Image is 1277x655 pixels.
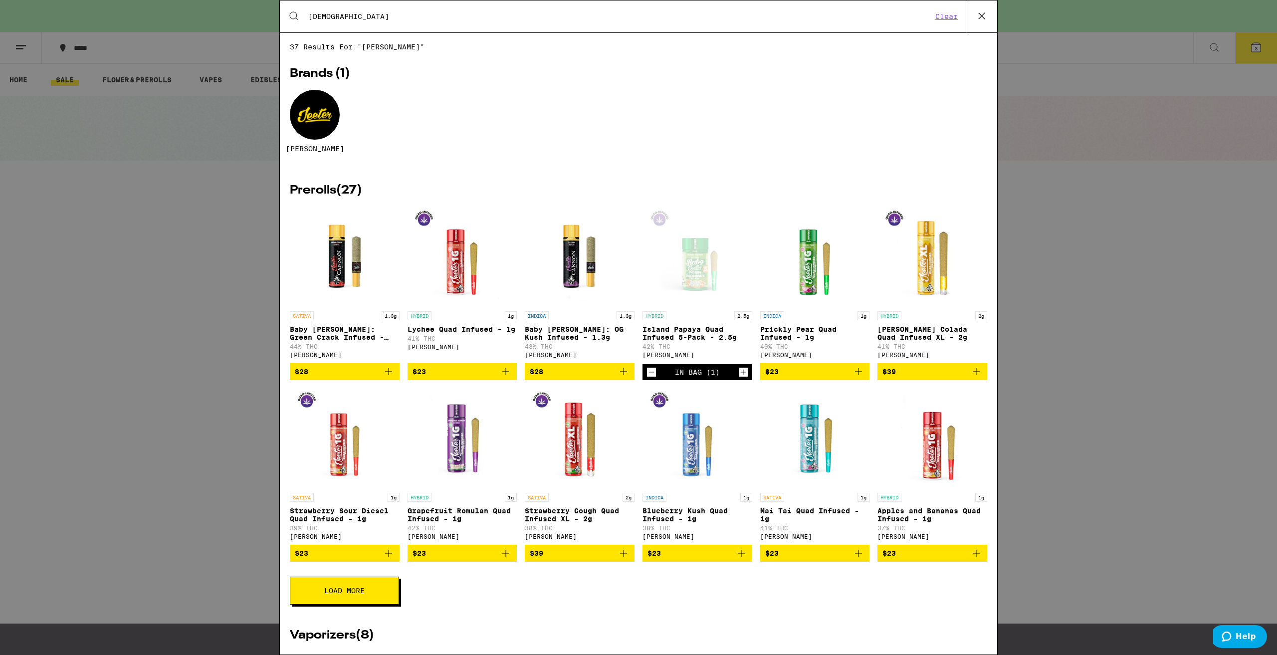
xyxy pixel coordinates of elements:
[295,207,395,306] img: Jeeter - Baby Cannon: Green Crack Infused - 1.3g
[877,493,901,502] p: HYBRID
[290,577,399,605] button: Load More
[505,311,517,320] p: 1g
[525,525,635,531] p: 38% THC
[642,311,666,320] p: HYBRID
[290,68,987,80] h2: Brands ( 1 )
[295,368,308,376] span: $28
[408,533,517,540] div: [PERSON_NAME]
[286,145,344,153] span: [PERSON_NAME]
[882,388,982,488] img: Jeeter - Apples and Bananas Quad Infused - 1g
[765,368,779,376] span: $23
[525,363,635,380] button: Add to bag
[877,388,987,545] a: Open page for Apples and Bananas Quad Infused - 1g from Jeeter
[760,352,870,358] div: [PERSON_NAME]
[408,363,517,380] button: Add to bag
[642,325,752,341] p: Island Papaya Quad Infused 5-Pack - 2.5g
[525,352,635,358] div: [PERSON_NAME]
[530,368,543,376] span: $28
[408,344,517,350] div: [PERSON_NAME]
[408,388,517,545] a: Open page for Grapefruit Romulan Quad Infused - 1g from Jeeter
[765,388,864,488] img: Jeeter - Mai Tai Quad Infused - 1g
[760,343,870,350] p: 40% THC
[412,207,512,306] img: Jeeter - Lychee Quad Infused - 1g
[738,367,748,377] button: Increment
[734,311,752,320] p: 2.5g
[525,388,635,545] a: Open page for Strawberry Cough Quad Infused XL - 2g from Jeeter
[675,368,720,376] div: In Bag (1)
[525,545,635,562] button: Add to bag
[642,207,752,364] a: Open page for Island Papaya Quad Infused 5-Pack - 2.5g from Jeeter
[877,343,987,350] p: 41% THC
[760,325,870,341] p: Prickly Pear Quad Infused - 1g
[760,388,870,545] a: Open page for Mai Tai Quad Infused - 1g from Jeeter
[290,325,400,341] p: Baby [PERSON_NAME]: Green Crack Infused - 1.3g
[882,549,896,557] span: $23
[412,388,512,488] img: Jeeter - Grapefruit Romulan Quad Infused - 1g
[530,549,543,557] span: $39
[408,507,517,523] p: Grapefruit Romulan Quad Infused - 1g
[290,343,400,350] p: 44% THC
[760,533,870,540] div: [PERSON_NAME]
[932,12,961,21] button: Clear
[408,325,517,333] p: Lychee Quad Infused - 1g
[290,388,400,545] a: Open page for Strawberry Sour Diesel Quad Infused - 1g from Jeeter
[408,207,517,363] a: Open page for Lychee Quad Infused - 1g from Jeeter
[765,549,779,557] span: $23
[642,343,752,350] p: 42% THC
[413,368,426,376] span: $23
[290,43,987,51] span: 37 results for "[PERSON_NAME]"
[642,493,666,502] p: INDICA
[525,325,635,341] p: Baby [PERSON_NAME]: OG Kush Infused - 1.3g
[413,549,426,557] span: $23
[760,207,870,363] a: Open page for Prickly Pear Quad Infused - 1g from Jeeter
[760,311,784,320] p: INDICA
[877,545,987,562] button: Add to bag
[765,207,864,306] img: Jeeter - Prickly Pear Quad Infused - 1g
[857,493,869,502] p: 1g
[290,525,400,531] p: 39% THC
[877,311,901,320] p: HYBRID
[760,545,870,562] button: Add to bag
[290,507,400,523] p: Strawberry Sour Diesel Quad Infused - 1g
[877,207,987,363] a: Open page for Piña Colada Quad Infused XL - 2g from Jeeter
[877,352,987,358] div: [PERSON_NAME]
[408,545,517,562] button: Add to bag
[290,363,400,380] button: Add to bag
[882,207,982,306] img: Jeeter - Piña Colada Quad Infused XL - 2g
[408,493,431,502] p: HYBRID
[388,493,400,502] p: 1g
[290,185,987,197] h2: Prerolls ( 27 )
[740,493,752,502] p: 1g
[525,507,635,523] p: Strawberry Cough Quad Infused XL - 2g
[290,493,314,502] p: SATIVA
[308,12,932,21] input: Search for products & categories
[760,363,870,380] button: Add to bag
[647,549,661,557] span: $23
[975,311,987,320] p: 2g
[295,388,395,488] img: Jeeter - Strawberry Sour Diesel Quad Infused - 1g
[525,207,635,363] a: Open page for Baby Cannon: OG Kush Infused - 1.3g from Jeeter
[525,311,549,320] p: INDICA
[290,207,400,363] a: Open page for Baby Cannon: Green Crack Infused - 1.3g from Jeeter
[642,352,752,358] div: [PERSON_NAME]
[642,533,752,540] div: [PERSON_NAME]
[877,525,987,531] p: 37% THC
[530,207,630,306] img: Jeeter - Baby Cannon: OG Kush Infused - 1.3g
[505,493,517,502] p: 1g
[877,363,987,380] button: Add to bag
[324,587,365,594] span: Load More
[408,525,517,531] p: 42% THC
[760,525,870,531] p: 41% THC
[760,507,870,523] p: Mai Tai Quad Infused - 1g
[525,343,635,350] p: 43% THC
[290,545,400,562] button: Add to bag
[642,525,752,531] p: 38% THC
[642,545,752,562] button: Add to bag
[975,493,987,502] p: 1g
[290,630,987,642] h2: Vaporizers ( 8 )
[530,388,630,488] img: Jeeter - Strawberry Cough Quad Infused XL - 2g
[877,533,987,540] div: [PERSON_NAME]
[290,533,400,540] div: [PERSON_NAME]
[857,311,869,320] p: 1g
